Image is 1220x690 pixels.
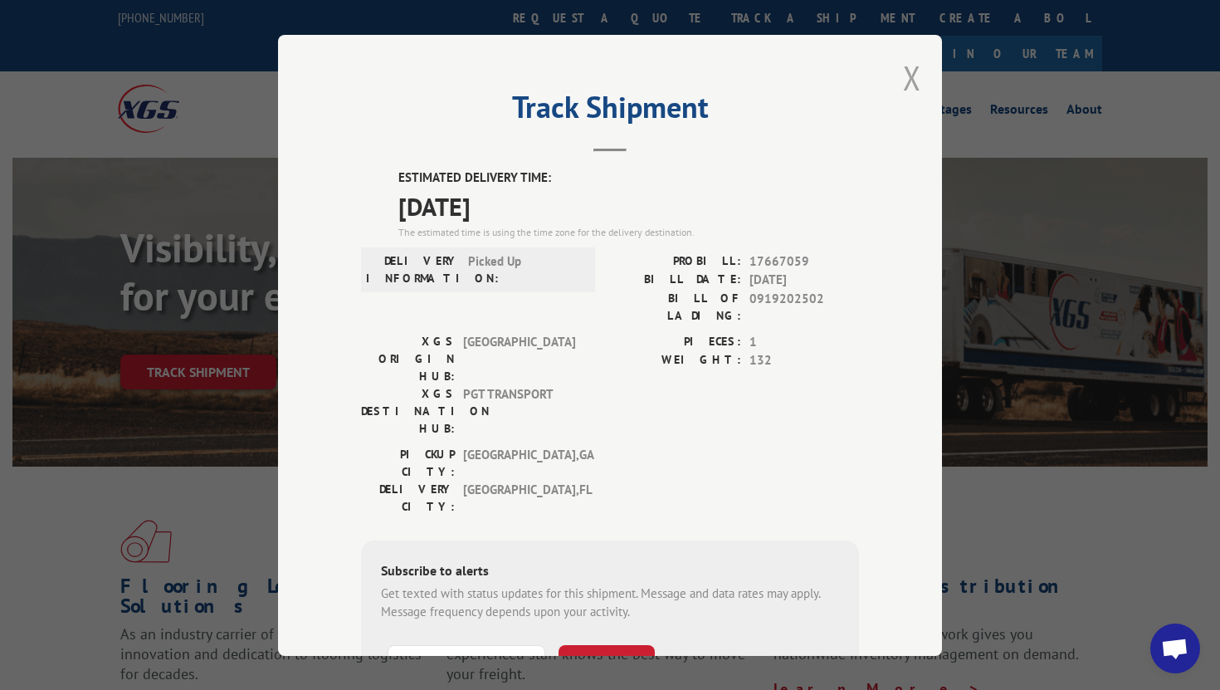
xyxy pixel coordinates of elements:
[361,445,455,480] label: PICKUP CITY:
[361,332,455,384] label: XGS ORIGIN HUB:
[610,271,741,290] label: BILL DATE:
[749,332,859,351] span: 1
[366,252,460,286] label: DELIVERY INFORMATION:
[903,56,921,100] button: Close modal
[388,644,545,679] input: Phone Number
[463,384,575,437] span: PGT TRANSPORT
[398,187,859,224] span: [DATE]
[381,584,839,621] div: Get texted with status updates for this shipment. Message and data rates may apply. Message frequ...
[398,224,859,239] div: The estimated time is using the time zone for the delivery destination.
[610,332,741,351] label: PIECES:
[463,445,575,480] span: [GEOGRAPHIC_DATA] , GA
[610,252,741,271] label: PROBILL:
[361,480,455,515] label: DELIVERY CITY:
[468,252,580,286] span: Picked Up
[361,384,455,437] label: XGS DESTINATION HUB:
[381,560,839,584] div: Subscribe to alerts
[1150,624,1200,673] div: Open chat
[610,351,741,370] label: WEIGHT:
[749,351,859,370] span: 132
[463,480,575,515] span: [GEOGRAPHIC_DATA] , FL
[749,252,859,271] span: 17667059
[749,289,859,324] span: 0919202502
[361,95,859,127] h2: Track Shipment
[559,644,655,679] button: SUBSCRIBE
[398,169,859,188] label: ESTIMATED DELIVERY TIME:
[610,289,741,324] label: BILL OF LADING:
[749,271,859,290] span: [DATE]
[463,332,575,384] span: [GEOGRAPHIC_DATA]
